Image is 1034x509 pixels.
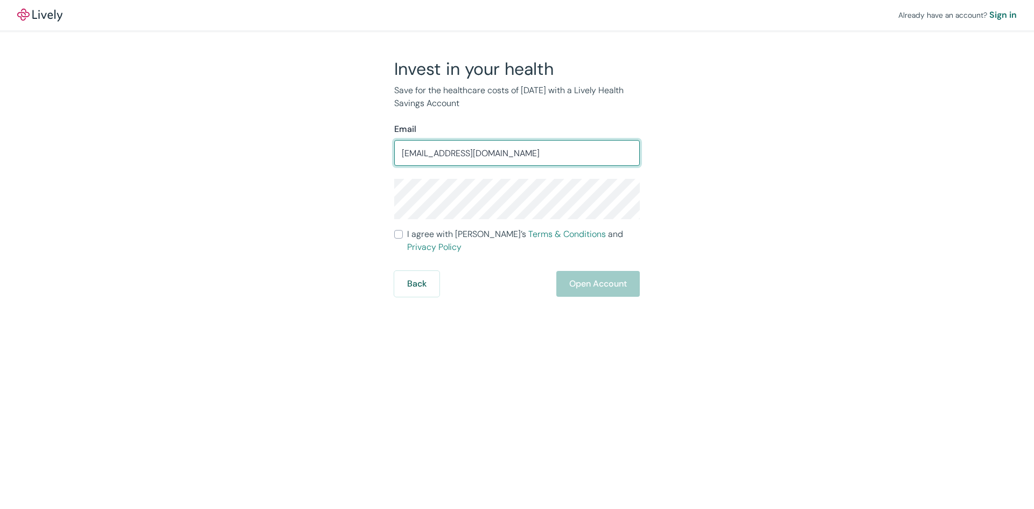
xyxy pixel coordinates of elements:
p: Save for the healthcare costs of [DATE] with a Lively Health Savings Account [394,84,640,110]
button: Back [394,271,439,297]
a: Sign in [989,9,1017,22]
div: Already have an account? [898,9,1017,22]
img: Lively [17,9,62,22]
a: LivelyLively [17,9,62,22]
label: Email [394,123,416,136]
a: Privacy Policy [407,241,462,253]
h2: Invest in your health [394,58,640,80]
a: Terms & Conditions [528,228,606,240]
span: I agree with [PERSON_NAME]’s and [407,228,640,254]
